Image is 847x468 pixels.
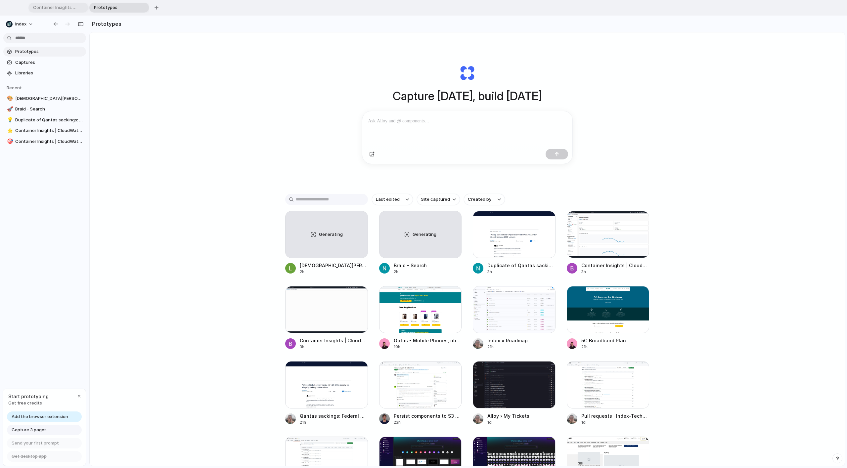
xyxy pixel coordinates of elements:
span: Last edited [376,196,400,203]
a: Persist components to S3 by iaculch · Pull Request #2971 · Index-Technologies/indexPersist compon... [379,361,462,425]
button: Created by [464,194,505,205]
button: 🎨 [6,95,13,102]
span: Generating [413,231,436,238]
div: Index » Roadmap [487,337,528,344]
div: 2h [394,269,427,275]
div: 🚀 [7,106,12,113]
div: Qantas sackings: Federal Court hits airline with $90m penalty for 1800 illegal sackings in [DATE] [300,412,368,419]
a: ⭐Container Insights | CloudWatch | us-west-2 [3,126,86,136]
a: Libraries [3,68,86,78]
button: Site captured [417,194,460,205]
span: Site captured [421,196,450,203]
span: Prototypes [15,48,83,55]
div: Duplicate of Qantas sackings: Federal Court hits airline with $90m penalty for 1800 illegal sacki... [487,262,556,269]
div: 19h [394,344,462,350]
div: 3h [581,269,649,275]
div: 5G Broadband Plan [581,337,626,344]
button: 🚀 [6,106,13,112]
a: Add the browser extension [7,411,82,422]
button: 🎯 [6,138,13,145]
span: Created by [468,196,491,203]
a: Captures [3,58,86,67]
span: Get desktop app [12,453,47,460]
div: Optus - Mobile Phones, nbn, Home Internet, Entertainment and Sport [394,337,462,344]
a: Qantas sackings: Federal Court hits airline with $90m penalty for 1800 illegal sackings in 2020Qa... [285,361,368,425]
span: Container Insights | CloudWatch | us-west-2 [15,138,83,145]
a: Prototypes [3,47,86,57]
a: Alloy › My TicketsAlloy › My Tickets1d [473,361,556,425]
div: ⭐ [7,127,12,135]
span: Braid - Search [15,106,83,112]
div: Pull requests · Index-Technologies/index [581,412,649,419]
a: Container Insights | CloudWatch | us-west-2Container Insights | CloudWatch | us-west-23h [285,286,368,350]
h2: Prototypes [89,20,121,28]
div: Prototypes [89,3,149,13]
a: GeneratingBraid - Search2h [379,211,462,275]
div: 3h [487,269,556,275]
div: 21h [581,344,626,350]
div: Container Insights | CloudWatch | us-west-2 [581,262,649,269]
div: 🎯 [7,138,12,145]
span: Generating [319,231,343,238]
div: 2h [300,269,368,275]
div: 3h [300,344,368,350]
div: Container Insights | CloudWatch | us-west-2 [300,337,368,344]
div: 1d [581,419,649,425]
span: Get free credits [8,400,49,406]
a: Index » RoadmapIndex » Roadmap21h [473,286,556,350]
a: 5G Broadband Plan5G Broadband Plan21h [567,286,649,350]
button: 💡 [6,117,13,123]
button: ⭐ [6,127,13,134]
div: 21h [487,344,528,350]
span: Send your first prompt [12,440,59,447]
a: Generating[DEMOGRAPHIC_DATA][PERSON_NAME]2h [285,211,368,275]
span: Container Insights | CloudWatch | us-west-2 [15,127,83,134]
span: Start prototyping [8,393,49,400]
span: [DEMOGRAPHIC_DATA][PERSON_NAME] [15,95,83,102]
span: Captures [15,59,83,66]
a: 🚀Braid - Search [3,104,86,114]
button: Last edited [372,194,413,205]
span: Libraries [15,70,83,76]
div: 23h [394,419,462,425]
span: Recent [7,85,22,90]
div: 💡 [7,116,12,124]
a: 🎨[DEMOGRAPHIC_DATA][PERSON_NAME] [3,94,86,104]
span: Add the browser extension [12,413,68,420]
div: 🎨 [7,95,12,102]
div: 1d [487,419,529,425]
div: Persist components to S3 by [PERSON_NAME] Request #2971 · Index-Technologies/index [394,412,462,419]
div: 21h [300,419,368,425]
span: Container Insights | CloudWatch | us-west-2 [30,4,77,11]
div: Braid - Search [394,262,427,269]
span: Duplicate of Qantas sackings: Federal Court hits airline with $90m penalty for 1800 illegal sacki... [15,117,83,123]
button: Index [3,19,37,29]
span: Capture 3 pages [12,427,47,433]
a: 🎯Container Insights | CloudWatch | us-west-2 [3,137,86,147]
span: Index [15,21,26,27]
a: Optus - Mobile Phones, nbn, Home Internet, Entertainment and SportOptus - Mobile Phones, nbn, Hom... [379,286,462,350]
a: 💡Duplicate of Qantas sackings: Federal Court hits airline with $90m penalty for 1800 illegal sack... [3,115,86,125]
div: Alloy › My Tickets [487,412,529,419]
h1: Capture [DATE], build [DATE] [393,87,542,105]
span: Prototypes [91,4,138,11]
div: [DEMOGRAPHIC_DATA][PERSON_NAME] [300,262,368,269]
a: Container Insights | CloudWatch | us-west-2Container Insights | CloudWatch | us-west-23h [567,211,649,275]
a: Duplicate of Qantas sackings: Federal Court hits airline with $90m penalty for 1800 illegal sacki... [473,211,556,275]
div: Container Insights | CloudWatch | us-west-2 [28,3,88,13]
a: Pull requests · Index-Technologies/indexPull requests · Index-Technologies/index1d [567,361,649,425]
